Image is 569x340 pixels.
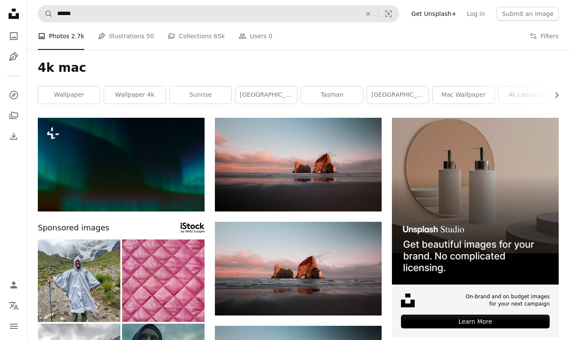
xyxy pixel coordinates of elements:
[147,31,154,41] span: 50
[5,297,22,314] button: Language
[401,315,550,328] div: Learn More
[497,7,559,21] button: Submit an image
[5,48,22,65] a: Illustrations
[168,22,225,50] a: Collections 65k
[5,128,22,145] a: Download History
[122,239,205,322] img: Seamless 4k photo texture of purple colored quilted and stitched bologna material.
[38,86,100,104] a: wallpaper
[215,222,382,315] img: A large rock sticking out of the ocean
[5,28,22,45] a: Photos
[239,22,272,50] a: Users 0
[392,118,559,285] img: file-1715714113747-b8b0561c490eimage
[359,6,378,22] button: Clear
[269,31,272,41] span: 0
[406,7,462,21] a: Get Unsplash+
[170,86,231,104] a: sunrise
[38,5,399,22] form: Find visuals sitewide
[499,86,560,104] a: 4k landscape
[549,86,559,104] button: scroll list to the right
[401,294,415,307] img: file-1631678316303-ed18b8b5cb9cimage
[378,6,399,22] button: Visual search
[392,118,559,337] a: On-brand and on budget images for your next campaignLearn More
[38,239,120,322] img: Hiker Wearing Poncho on Mountain Trail as storm approaches
[104,86,165,104] a: wallpaper 4k
[236,86,297,104] a: [GEOGRAPHIC_DATA]
[214,31,225,41] span: 65k
[433,86,494,104] a: mac wallpaper
[38,60,559,76] h1: 4k mac
[5,5,22,24] a: Home — Unsplash
[529,22,559,50] button: Filters
[462,7,490,21] a: Log in
[38,222,109,234] span: Sponsored images
[301,86,363,104] a: tasman
[215,265,382,273] a: A large rock sticking out of the ocean
[5,318,22,335] button: Menu
[98,22,154,50] a: Illustrations 50
[215,161,382,168] a: A large rock sitting on top of a beach next to the ocean
[367,86,428,104] a: [GEOGRAPHIC_DATA]
[5,86,22,104] a: Explore
[5,107,22,124] a: Collections
[5,276,22,294] a: Log in / Sign up
[38,6,53,22] button: Search Unsplash
[463,293,550,308] span: On-brand and on budget images for your next campaign
[215,118,382,211] img: A large rock sitting on top of a beach next to the ocean
[38,118,205,211] img: a green and blue aurora bore in the night sky
[38,161,205,168] a: a green and blue aurora bore in the night sky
